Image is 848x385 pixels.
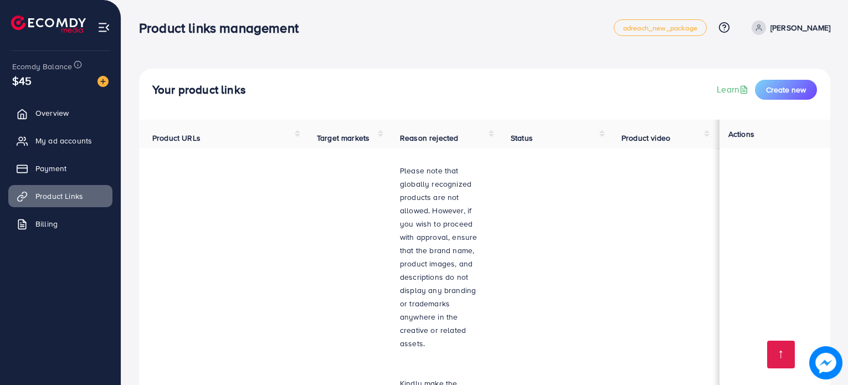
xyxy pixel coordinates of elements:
[35,163,66,174] span: Payment
[152,132,201,143] span: Product URLs
[12,61,72,72] span: Ecomdy Balance
[8,102,112,124] a: Overview
[317,132,369,143] span: Target markets
[623,24,697,32] span: adreach_new_package
[766,84,806,95] span: Create new
[8,157,112,179] a: Payment
[747,20,830,35] a: [PERSON_NAME]
[614,19,707,36] a: adreach_new_package
[35,218,58,229] span: Billing
[755,80,817,100] button: Create new
[809,346,842,379] img: image
[139,20,307,36] h3: Product links management
[717,83,751,96] a: Learn
[621,132,670,143] span: Product video
[97,21,110,34] img: menu
[35,191,83,202] span: Product Links
[8,130,112,152] a: My ad accounts
[11,16,86,33] img: logo
[35,135,92,146] span: My ad accounts
[152,83,246,97] h4: Your product links
[728,129,754,140] span: Actions
[770,21,830,34] p: [PERSON_NAME]
[400,164,484,350] p: Please note that globally recognized products are not allowed. However, if you wish to proceed wi...
[8,185,112,207] a: Product Links
[511,132,533,143] span: Status
[400,132,458,143] span: Reason rejected
[12,73,32,89] span: $45
[8,213,112,235] a: Billing
[97,76,109,87] img: image
[35,107,69,119] span: Overview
